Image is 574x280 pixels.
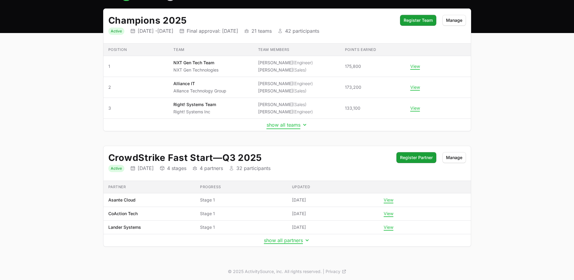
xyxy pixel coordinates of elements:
[287,181,379,193] th: Updated
[326,268,346,275] a: Privacy
[108,224,141,230] p: Lander Systems
[442,15,466,26] button: Manage
[340,44,405,56] th: Points earned
[396,152,436,163] button: Register Partner
[267,122,308,128] button: show all teams
[384,197,393,203] button: View
[293,81,313,86] span: (Engineer)
[253,44,340,56] th: Team members
[103,8,471,131] div: Initiative details
[345,105,360,111] span: 133,100
[293,60,313,65] span: (Engineer)
[108,197,136,203] p: Asante Cloud
[293,102,307,107] span: (Sales)
[103,44,169,56] th: Position
[410,105,420,111] button: View
[258,109,313,115] li: [PERSON_NAME]
[173,102,216,108] p: Right! Systems Team
[187,28,238,34] p: Final approval: [DATE]
[173,81,226,87] p: Alliance IT
[108,105,164,111] span: 3
[173,109,216,115] p: Right! Systems Inc
[404,17,433,24] span: Register Team
[293,88,307,93] span: (Sales)
[167,165,186,171] p: 4 stages
[292,197,306,203] span: [DATE]
[410,85,420,90] button: View
[108,84,164,90] span: 2
[108,152,390,163] h2: CrowdStrike Fast Start Q3 2025
[236,165,271,171] p: 32 participants
[446,154,462,161] span: Manage
[138,165,154,171] p: [DATE]
[384,211,393,216] button: View
[345,63,361,69] span: 175,800
[200,165,223,171] p: 4 partners
[258,67,313,73] li: [PERSON_NAME]
[446,17,462,24] span: Manage
[213,152,222,163] span: —
[173,88,226,94] p: Alliance Technology Group
[292,211,306,217] span: [DATE]
[293,67,307,72] span: (Sales)
[195,181,287,193] th: Progress
[108,63,164,69] span: 1
[400,154,433,161] span: Register Partner
[293,109,313,114] span: (Engineer)
[258,81,313,87] li: [PERSON_NAME]
[323,268,324,275] span: |
[108,15,394,26] h2: Champions 2025
[384,225,393,230] button: View
[258,102,313,108] li: [PERSON_NAME]
[200,211,282,217] span: Stage 1
[108,211,138,217] p: CoAction Tech
[410,64,420,69] button: View
[138,28,173,34] p: [DATE] - [DATE]
[173,67,218,73] p: NXT Gen Technologies
[258,60,313,66] li: [PERSON_NAME]
[200,224,282,230] span: Stage 1
[264,237,310,243] button: show all partners
[292,224,306,230] span: [DATE]
[400,15,436,26] button: Register Team
[442,152,466,163] button: Manage
[169,44,253,56] th: Team
[285,28,319,34] p: 42 participants
[103,181,195,193] th: Partner
[173,60,218,66] p: NXT Gen Tech Team
[200,197,282,203] span: Stage 1
[228,268,322,275] p: © 2025 ActivitySource, inc. All rights reserved.
[103,146,471,247] div: Initiative details
[258,88,313,94] li: [PERSON_NAME]
[345,84,361,90] span: 173,200
[251,28,272,34] p: 21 teams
